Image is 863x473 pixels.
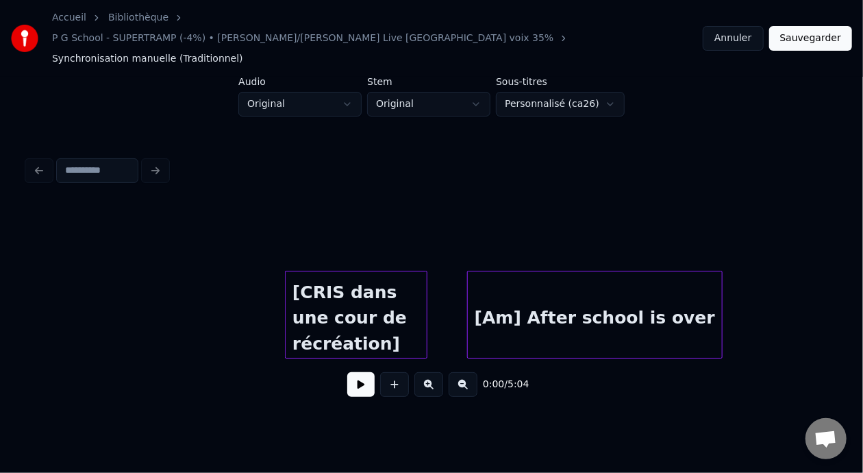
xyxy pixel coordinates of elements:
[805,418,847,459] div: Ouvrir le chat
[508,378,529,391] span: 5:04
[52,11,86,25] a: Accueil
[52,52,243,66] span: Synchronisation manuelle (Traditionnel)
[238,77,362,86] label: Audio
[483,378,516,391] div: /
[367,77,490,86] label: Stem
[496,77,625,86] label: Sous-titres
[703,26,763,51] button: Annuler
[52,11,703,66] nav: breadcrumb
[11,25,38,52] img: youka
[483,378,504,391] span: 0:00
[769,26,852,51] button: Sauvegarder
[108,11,168,25] a: Bibliothèque
[52,32,553,45] a: P G School - SUPERTRAMP (-4%) • [PERSON_NAME]/[PERSON_NAME] Live [GEOGRAPHIC_DATA] voix 35%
